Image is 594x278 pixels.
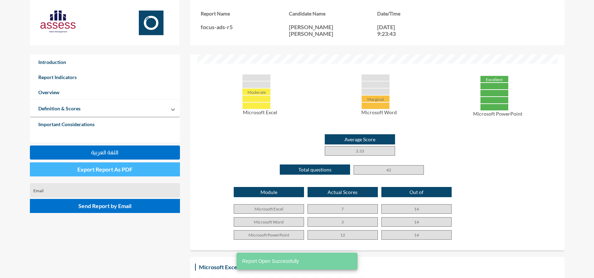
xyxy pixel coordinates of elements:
[308,217,378,227] p: 3
[77,166,133,173] span: Export Report As PDF
[323,109,435,115] p: Microsoft Word
[354,165,424,175] p: 42
[30,162,180,176] button: Export Report As PDF
[289,11,377,17] h3: Candidate Name
[30,100,180,117] mat-expansion-panel-header: Definition & Scores
[234,204,304,214] p: Microsoft Excel
[480,76,509,83] div: Excellent
[201,11,289,17] h3: Report Name
[30,85,180,100] a: Overview
[280,164,350,175] p: Total questions
[442,111,554,117] p: Microsoft PowerPoint
[30,70,180,85] a: Report Indicators
[308,204,378,214] p: 7
[381,204,452,214] p: 14
[234,217,304,227] p: Microsoft Word
[377,11,465,17] h3: Date/Time
[78,202,131,209] span: Send Report by Email
[204,109,316,115] p: Microsoft Excel
[377,24,409,37] p: [DATE] 9:23:43
[325,134,395,144] p: Average Score
[361,95,390,102] div: Marginal
[289,24,377,37] p: [PERSON_NAME] [PERSON_NAME]
[197,262,240,272] div: Microsoft Excel
[30,101,89,116] a: Definition & Scores
[381,217,452,227] p: 14
[234,230,304,240] p: Microsoft PowerPoint
[381,187,452,197] p: Out of
[40,11,76,33] img: AssessLogoo.svg
[234,187,304,197] p: Module
[325,146,395,156] p: 3.33
[381,230,452,240] p: 14
[30,54,180,70] a: Introduction
[242,258,299,265] span: Report Open Successfully
[242,88,271,95] div: Moderate
[201,24,289,30] p: focus-ads-r5
[91,149,118,155] span: اللغة العربية
[30,117,180,132] a: Important Considerations
[134,11,169,35] img: Focus.svg
[30,199,180,213] button: Send Report by Email
[30,146,180,160] button: اللغة العربية
[308,187,378,197] p: Actual Scores
[308,230,378,240] p: 12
